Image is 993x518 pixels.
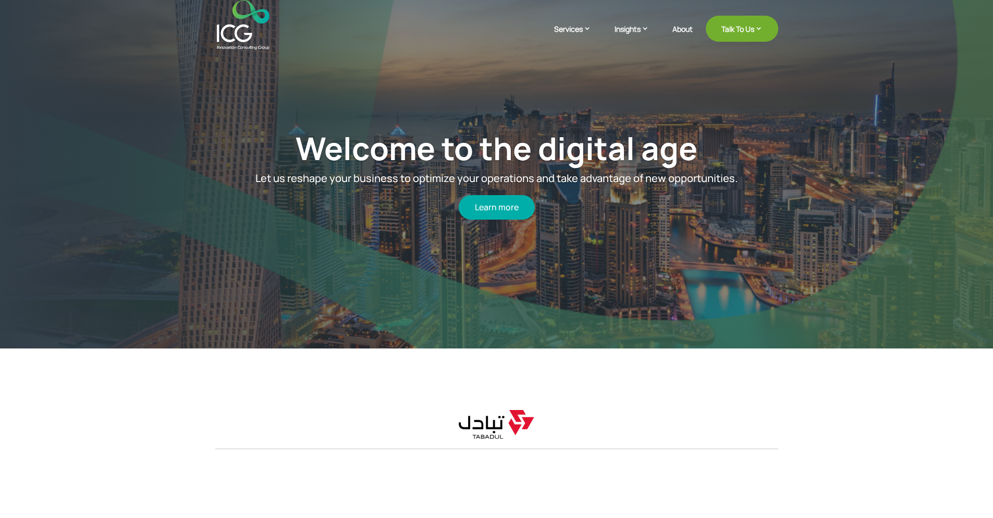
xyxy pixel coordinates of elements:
a: Services [554,23,602,50]
a: Insights [615,23,659,50]
a: About [672,25,693,50]
a: Welcome to the digital age [296,127,697,170]
span: Let us reshape your business to optimize your operations and take advantage of new opportunities. [255,171,738,185]
a: Talk To Us [706,16,778,42]
a: Learn more [459,195,535,220]
img: tabadul logo [445,402,549,445]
